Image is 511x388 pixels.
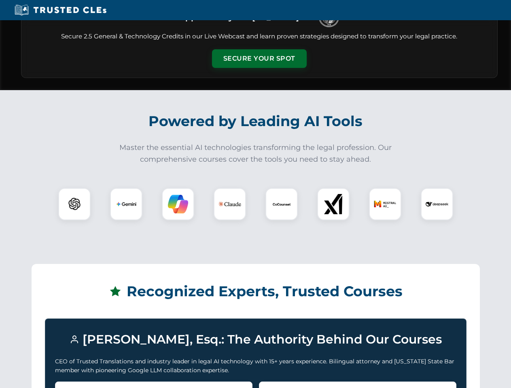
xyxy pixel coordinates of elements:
[110,188,142,220] div: Gemini
[271,194,292,214] img: CoCounsel Logo
[32,107,480,135] h2: Powered by Leading AI Tools
[31,32,488,41] p: Secure 2.5 General & Technology Credits in our Live Webcast and learn proven strategies designed ...
[55,329,456,350] h3: [PERSON_NAME], Esq.: The Authority Behind Our Courses
[116,194,136,214] img: Gemini Logo
[214,188,246,220] div: Claude
[426,193,448,215] img: DeepSeek Logo
[63,192,86,216] img: ChatGPT Logo
[55,357,456,375] p: CEO of Trusted Translations and industry leader in legal AI technology with 15+ years experience....
[265,188,298,220] div: CoCounsel
[162,188,194,220] div: Copilot
[114,142,397,165] p: Master the essential AI technologies transforming the legal profession. Our comprehensive courses...
[212,49,307,68] button: Secure Your Spot
[369,188,401,220] div: Mistral AI
[421,188,453,220] div: DeepSeek
[168,194,188,214] img: Copilot Logo
[12,4,109,16] img: Trusted CLEs
[317,188,350,220] div: xAI
[218,193,241,215] img: Claude Logo
[58,188,91,220] div: ChatGPT
[45,277,466,306] h2: Recognized Experts, Trusted Courses
[323,194,343,214] img: xAI Logo
[374,193,397,215] img: Mistral AI Logo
